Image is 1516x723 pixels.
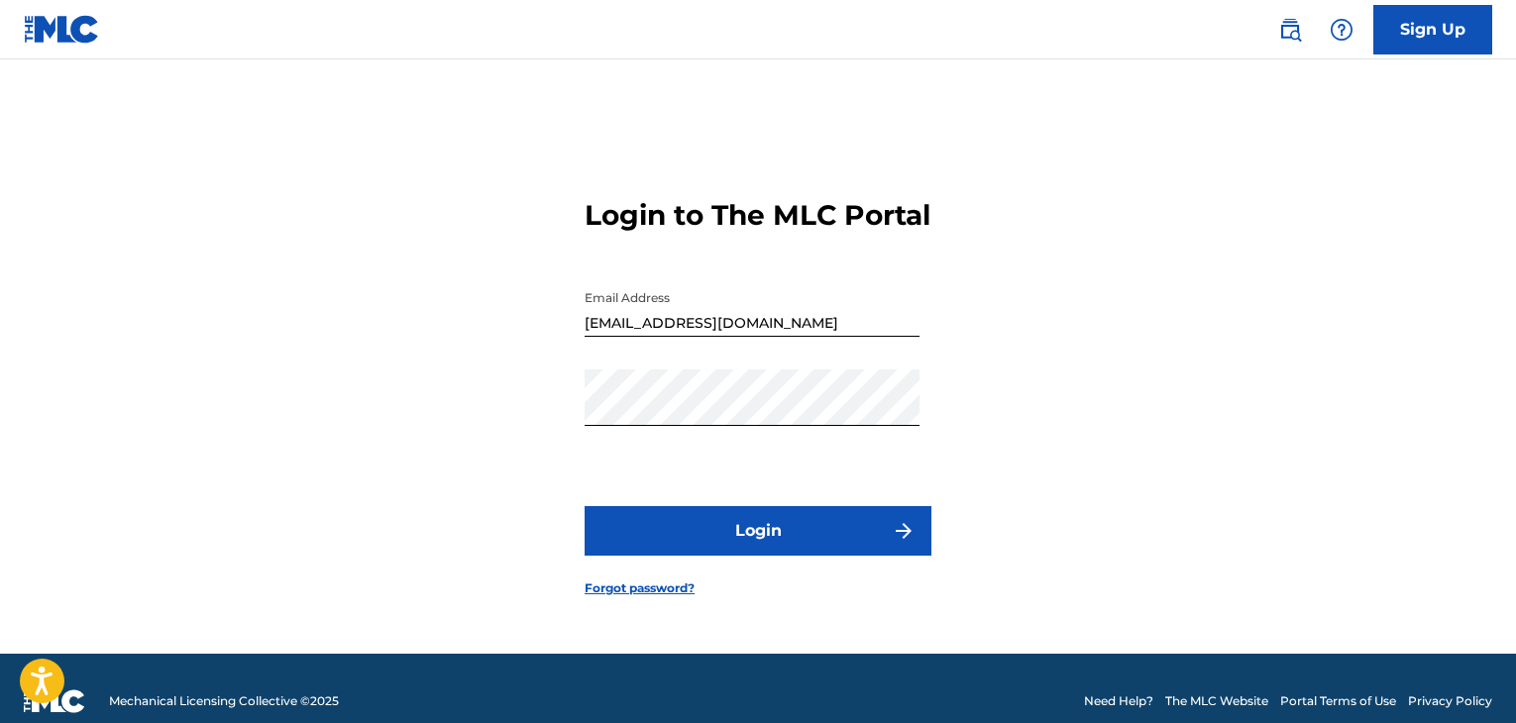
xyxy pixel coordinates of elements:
a: Sign Up [1373,5,1492,54]
img: help [1330,18,1354,42]
a: Public Search [1270,10,1310,50]
a: The MLC Website [1165,692,1268,710]
a: Need Help? [1084,692,1153,710]
a: Forgot password? [585,579,695,597]
a: Portal Terms of Use [1280,692,1396,710]
span: Mechanical Licensing Collective © 2025 [109,692,339,710]
img: logo [24,689,85,713]
div: Help [1322,10,1361,50]
h3: Login to The MLC Portal [585,198,930,233]
img: f7272a7cc735f4ea7f67.svg [892,519,916,543]
a: Privacy Policy [1408,692,1492,710]
button: Login [585,506,931,556]
img: MLC Logo [24,15,100,44]
img: search [1278,18,1302,42]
